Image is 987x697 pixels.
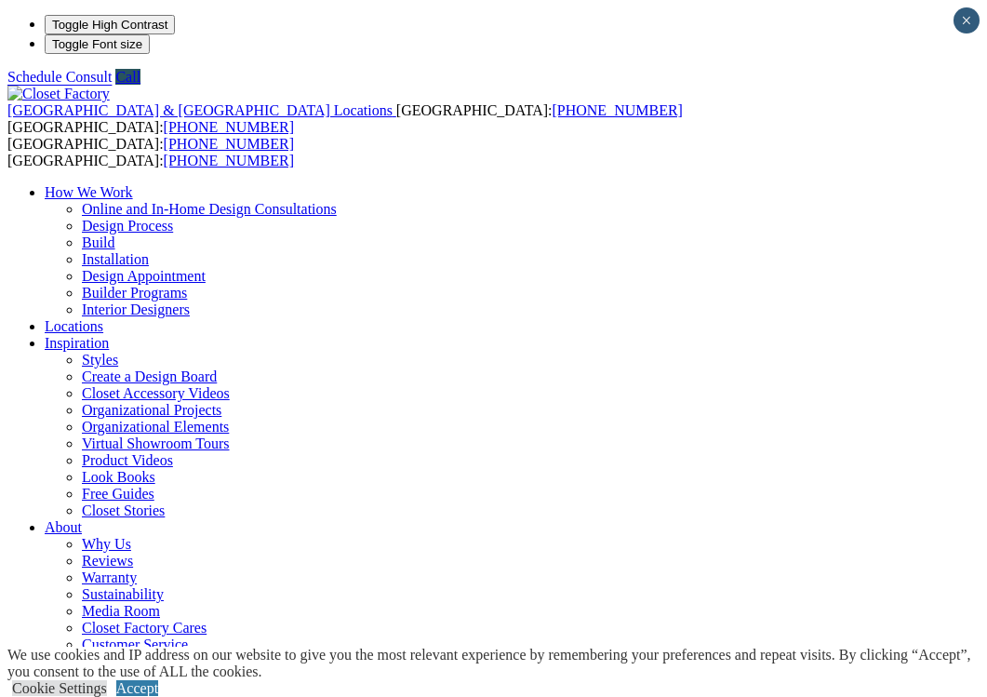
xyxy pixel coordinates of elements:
[552,102,682,118] a: [PHONE_NUMBER]
[45,519,82,535] a: About
[82,268,206,284] a: Design Appointment
[45,335,109,351] a: Inspiration
[82,536,131,552] a: Why Us
[45,184,133,200] a: How We Work
[82,385,230,401] a: Closet Accessory Videos
[82,402,221,418] a: Organizational Projects
[45,34,150,54] button: Toggle Font size
[82,586,164,602] a: Sustainability
[7,102,683,135] span: [GEOGRAPHIC_DATA]: [GEOGRAPHIC_DATA]:
[82,452,173,468] a: Product Videos
[52,37,142,51] span: Toggle Font size
[82,503,165,518] a: Closet Stories
[12,680,107,696] a: Cookie Settings
[7,647,987,680] div: We use cookies and IP address on our website to give you the most relevant experience by remember...
[954,7,980,34] button: Close
[164,136,294,152] a: [PHONE_NUMBER]
[45,15,175,34] button: Toggle High Contrast
[7,69,112,85] a: Schedule Consult
[82,436,230,451] a: Virtual Showroom Tours
[7,102,396,118] a: [GEOGRAPHIC_DATA] & [GEOGRAPHIC_DATA] Locations
[82,218,173,234] a: Design Process
[82,603,160,619] a: Media Room
[82,419,229,435] a: Organizational Elements
[82,469,155,485] a: Look Books
[82,201,337,217] a: Online and In-Home Design Consultations
[82,285,187,301] a: Builder Programs
[45,318,103,334] a: Locations
[164,153,294,168] a: [PHONE_NUMBER]
[82,620,207,636] a: Closet Factory Cares
[82,570,137,585] a: Warranty
[7,102,393,118] span: [GEOGRAPHIC_DATA] & [GEOGRAPHIC_DATA] Locations
[82,235,115,250] a: Build
[82,486,154,502] a: Free Guides
[7,86,110,102] img: Closet Factory
[82,352,118,368] a: Styles
[164,119,294,135] a: [PHONE_NUMBER]
[52,18,167,32] span: Toggle High Contrast
[115,69,140,85] a: Call
[82,553,133,569] a: Reviews
[82,251,149,267] a: Installation
[82,302,190,317] a: Interior Designers
[82,637,188,652] a: Customer Service
[116,680,158,696] a: Accept
[7,136,294,168] span: [GEOGRAPHIC_DATA]: [GEOGRAPHIC_DATA]:
[82,369,217,384] a: Create a Design Board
